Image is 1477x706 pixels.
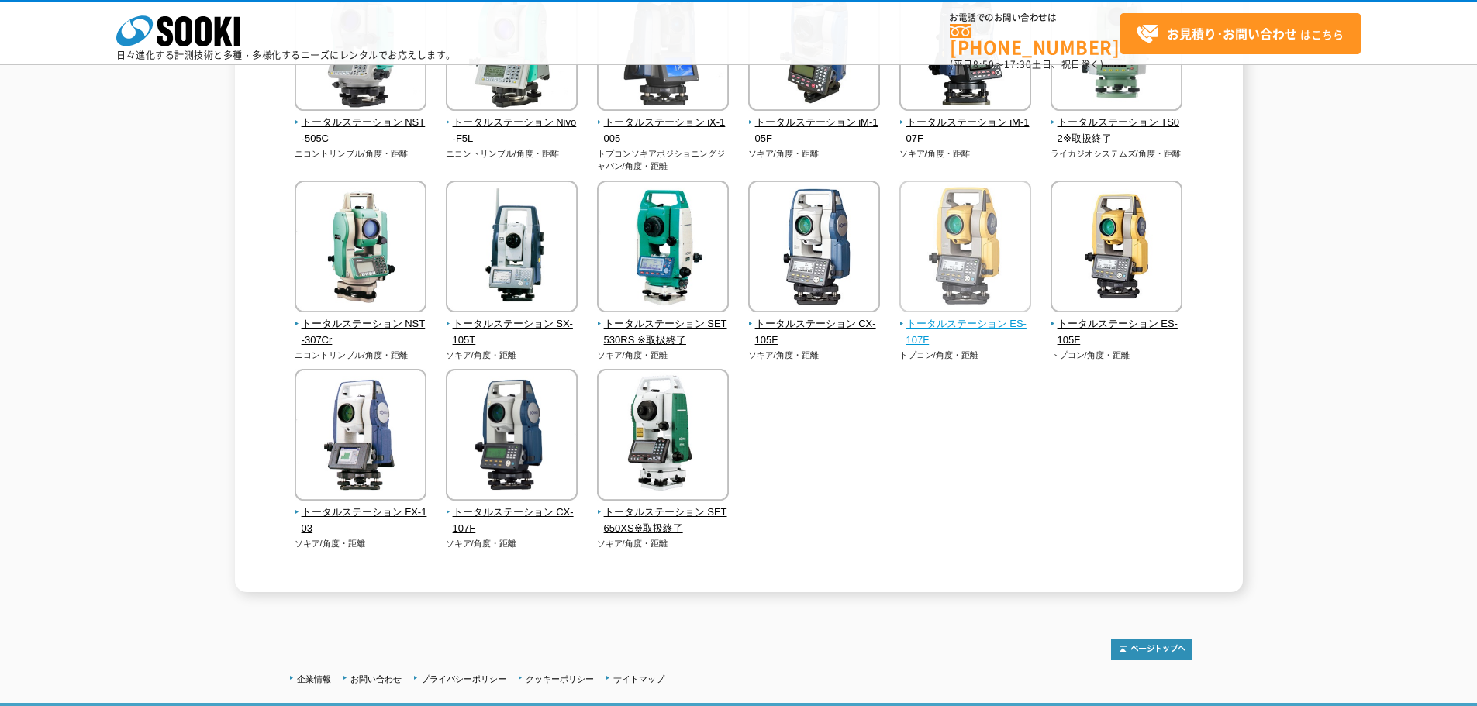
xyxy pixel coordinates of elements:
a: サイトマップ [613,674,664,684]
p: トプコン/角度・距離 [1051,349,1183,362]
img: トータルステーション FX-103 [295,369,426,505]
span: トータルステーション SET650XS※取扱終了 [597,505,730,537]
p: ニコントリンブル/角度・距離 [446,147,578,160]
p: ニコントリンブル/角度・距離 [295,349,427,362]
p: ソキア/角度・距離 [899,147,1032,160]
a: トータルステーション NST-505C [295,100,427,146]
span: トータルステーション iM-107F [899,115,1032,147]
a: トータルステーション SX-105T [446,301,578,348]
a: お問い合わせ [350,674,402,684]
a: クッキーポリシー [526,674,594,684]
a: トータルステーション iM-107F [899,100,1032,146]
img: トップページへ [1111,639,1192,660]
img: トータルステーション SX-105T [446,181,578,316]
a: トータルステーション ES-107F [899,301,1032,348]
p: ソキア/角度・距離 [597,537,730,550]
a: トータルステーション CX-107F [446,490,578,536]
a: トータルステーション TS02※取扱終了 [1051,100,1183,146]
a: プライバシーポリシー [421,674,506,684]
a: トータルステーション iX-1005 [597,100,730,146]
span: トータルステーション TS02※取扱終了 [1051,115,1183,147]
a: トータルステーション CX-105F [748,301,881,348]
span: トータルステーション SET530RS ※取扱終了 [597,316,730,349]
p: ソキア/角度・距離 [748,349,881,362]
span: トータルステーション FX-103 [295,505,427,537]
a: [PHONE_NUMBER] [950,24,1120,56]
p: トプコンソキアポジショニングジャパン/角度・距離 [597,147,730,173]
p: ソキア/角度・距離 [597,349,730,362]
a: 企業情報 [297,674,331,684]
a: トータルステーション Nivo-F5L [446,100,578,146]
span: トータルステーション ES-105F [1051,316,1183,349]
p: トプコン/角度・距離 [899,349,1032,362]
span: トータルステーション SX-105T [446,316,578,349]
a: トータルステーション iM-105F [748,100,881,146]
span: トータルステーション NST-505C [295,115,427,147]
p: ソキア/角度・距離 [446,537,578,550]
a: お見積り･お問い合わせはこちら [1120,13,1361,54]
span: トータルステーション iX-1005 [597,115,730,147]
span: 8:50 [973,57,995,71]
span: (平日 ～ 土日、祝日除く) [950,57,1103,71]
span: トータルステーション CX-105F [748,316,881,349]
span: トータルステーション CX-107F [446,505,578,537]
p: ライカジオシステムズ/角度・距離 [1051,147,1183,160]
span: はこちら [1136,22,1344,46]
p: 日々進化する計測技術と多種・多様化するニーズにレンタルでお応えします。 [116,50,456,60]
span: 17:30 [1004,57,1032,71]
img: トータルステーション NST-307Cr [295,181,426,316]
img: トータルステーション CX-107F [446,369,578,505]
span: お電話でのお問い合わせは [950,13,1120,22]
span: トータルステーション ES-107F [899,316,1032,349]
a: トータルステーション NST-307Cr [295,301,427,348]
a: トータルステーション FX-103 [295,490,427,536]
strong: お見積り･お問い合わせ [1167,24,1297,43]
p: ソキア/角度・距離 [446,349,578,362]
p: ニコントリンブル/角度・距離 [295,147,427,160]
img: トータルステーション CX-105F [748,181,880,316]
img: トータルステーション SET650XS※取扱終了 [597,369,729,505]
span: トータルステーション NST-307Cr [295,316,427,349]
p: ソキア/角度・距離 [295,537,427,550]
a: トータルステーション SET650XS※取扱終了 [597,490,730,536]
a: トータルステーション SET530RS ※取扱終了 [597,301,730,348]
img: トータルステーション SET530RS ※取扱終了 [597,181,729,316]
img: トータルステーション ES-107F [899,181,1031,316]
p: ソキア/角度・距離 [748,147,881,160]
span: トータルステーション Nivo-F5L [446,115,578,147]
img: トータルステーション ES-105F [1051,181,1182,316]
a: トータルステーション ES-105F [1051,301,1183,348]
span: トータルステーション iM-105F [748,115,881,147]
